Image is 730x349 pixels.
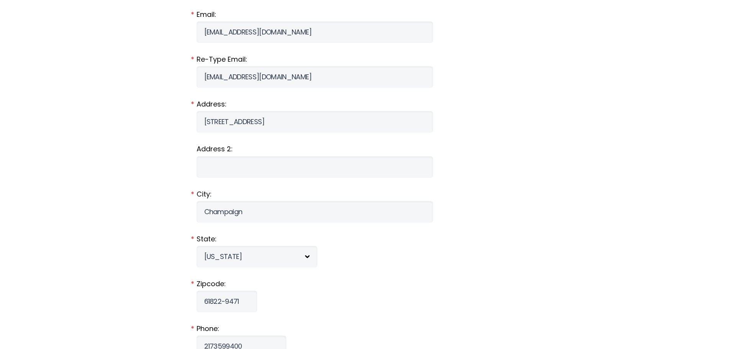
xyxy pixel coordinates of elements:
[197,324,534,334] label: Phone:
[197,189,534,199] label: City:
[197,99,534,109] label: Address:
[197,279,534,289] label: Zipcode:
[197,54,534,64] label: Re-Type Email:
[197,234,534,244] label: State:
[197,144,534,154] label: Address 2:
[197,10,534,20] label: Email:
